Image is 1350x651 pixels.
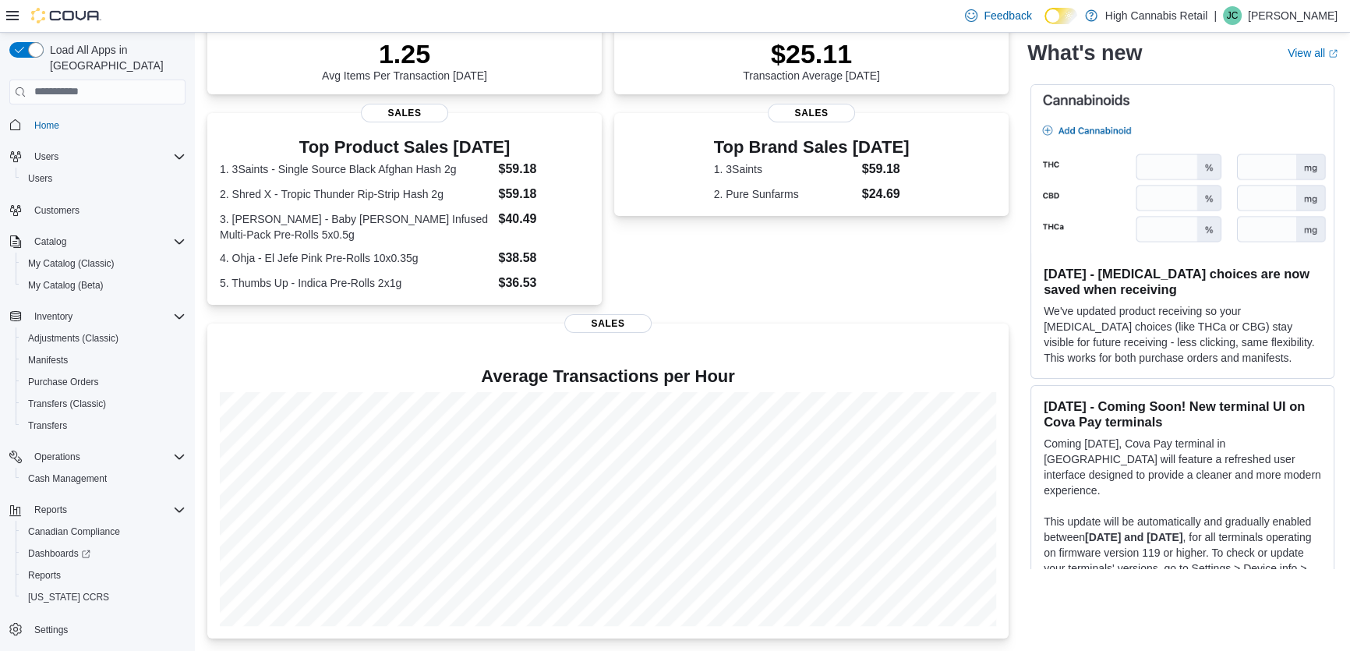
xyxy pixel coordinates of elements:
span: Users [22,169,186,188]
span: Dashboards [22,544,186,563]
button: Operations [28,448,87,466]
p: $25.11 [743,38,880,69]
a: Dashboards [16,543,192,564]
button: Customers [3,199,192,221]
button: Reports [16,564,192,586]
button: My Catalog (Beta) [16,274,192,296]
h2: What's new [1027,41,1142,65]
span: Transfers [28,419,67,432]
button: Catalog [3,231,192,253]
a: Canadian Compliance [22,522,126,541]
dt: 1. 3Saints - Single Source Black Afghan Hash 2g [220,161,493,177]
button: Catalog [28,232,72,251]
a: Transfers [22,416,73,435]
a: Transfers (Classic) [22,394,112,413]
div: Avg Items Per Transaction [DATE] [322,38,487,82]
span: My Catalog (Beta) [22,276,186,295]
span: Catalog [28,232,186,251]
button: Users [28,147,65,166]
a: Home [28,116,65,135]
input: Dark Mode [1044,8,1077,24]
button: Inventory [28,307,79,326]
button: Users [16,168,192,189]
button: [US_STATE] CCRS [16,586,192,608]
span: Feedback [984,8,1031,23]
dd: $59.18 [499,185,590,203]
p: 1.25 [322,38,487,69]
div: Transaction Average [DATE] [743,38,880,82]
p: This update will be automatically and gradually enabled between , for all terminals operating on ... [1044,514,1321,592]
span: Canadian Compliance [28,525,120,538]
span: Manifests [22,351,186,370]
a: View allExternal link [1288,47,1338,59]
dd: $59.18 [862,160,910,179]
span: Cash Management [22,469,186,488]
dd: $38.58 [499,249,590,267]
span: Load All Apps in [GEOGRAPHIC_DATA] [44,42,186,73]
span: Reports [28,501,186,519]
dt: 2. Pure Sunfarms [714,186,856,202]
span: Inventory [34,310,72,323]
a: [US_STATE] CCRS [22,588,115,607]
span: My Catalog (Beta) [28,279,104,292]
a: Customers [28,201,86,220]
button: Users [3,146,192,168]
button: Reports [3,499,192,521]
h4: Average Transactions per Hour [220,367,996,386]
span: Transfers (Classic) [22,394,186,413]
a: Settings [28,621,74,639]
span: Cash Management [28,472,107,485]
span: Customers [34,204,80,217]
span: Dashboards [28,547,90,560]
span: Settings [28,619,186,639]
span: Users [28,172,52,185]
span: Adjustments (Classic) [22,329,186,348]
a: My Catalog (Classic) [22,254,121,273]
strong: [DATE] and [DATE] [1085,531,1182,543]
span: Transfers [22,416,186,435]
span: Home [34,119,59,132]
dd: $24.69 [862,185,910,203]
p: We've updated product receiving so your [MEDICAL_DATA] choices (like THCa or CBG) stay visible fo... [1044,303,1321,366]
span: Sales [361,104,448,122]
dt: 2. Shred X - Tropic Thunder Rip-Strip Hash 2g [220,186,493,202]
span: Manifests [28,354,68,366]
a: Manifests [22,351,74,370]
span: Washington CCRS [22,588,186,607]
span: My Catalog (Classic) [22,254,186,273]
span: Adjustments (Classic) [28,332,118,345]
span: Home [28,115,186,135]
dt: 3. [PERSON_NAME] - Baby [PERSON_NAME] Infused Multi-Pack Pre-Rolls 5x0.5g [220,211,493,242]
span: Settings [34,624,68,636]
button: Adjustments (Classic) [16,327,192,349]
button: Canadian Compliance [16,521,192,543]
span: Canadian Compliance [22,522,186,541]
a: Adjustments (Classic) [22,329,125,348]
a: Cash Management [22,469,113,488]
button: Settings [3,617,192,640]
span: Catalog [34,235,66,248]
button: Cash Management [16,468,192,490]
span: Reports [28,569,61,582]
dt: 1. 3Saints [714,161,856,177]
svg: External link [1328,49,1338,58]
span: Sales [564,314,652,333]
span: Reports [34,504,67,516]
dt: 5. Thumbs Up - Indica Pre-Rolls 2x1g [220,275,493,291]
span: Customers [28,200,186,220]
p: | [1214,6,1217,25]
button: Manifests [16,349,192,371]
span: [US_STATE] CCRS [28,591,109,603]
h3: Top Brand Sales [DATE] [714,138,910,157]
div: Jack Cayer [1223,6,1242,25]
button: Inventory [3,306,192,327]
span: Inventory [28,307,186,326]
button: Reports [28,501,73,519]
a: Purchase Orders [22,373,105,391]
span: Purchase Orders [22,373,186,391]
p: High Cannabis Retail [1105,6,1208,25]
a: Users [22,169,58,188]
h3: [DATE] - [MEDICAL_DATA] choices are now saved when receiving [1044,266,1321,297]
button: Transfers [16,415,192,437]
